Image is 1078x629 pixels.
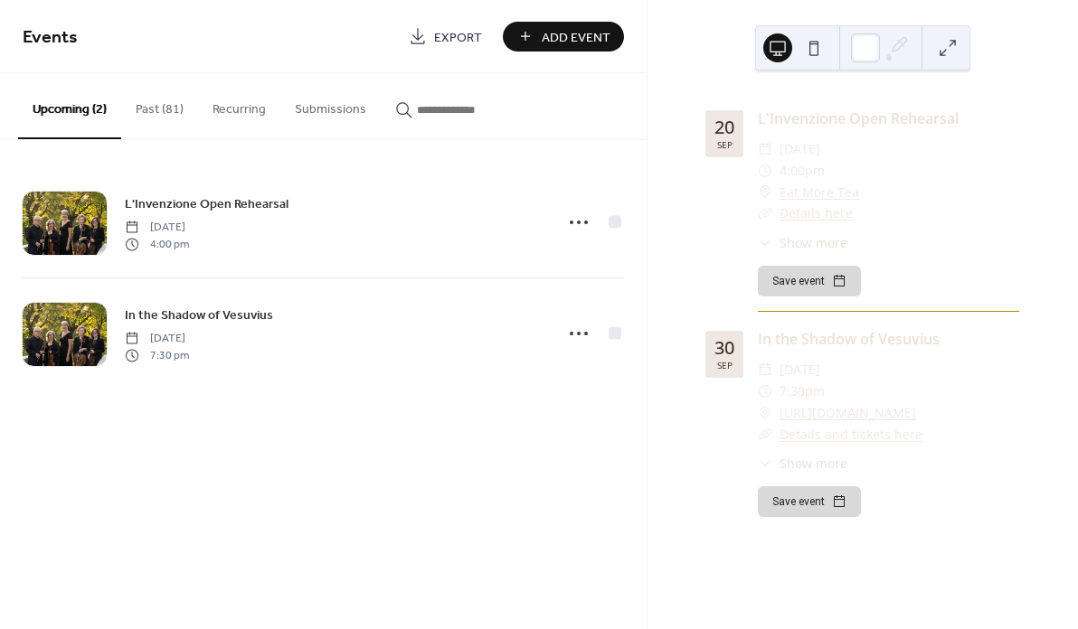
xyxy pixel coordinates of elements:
[395,22,496,52] a: Export
[503,22,624,52] button: Add Event
[758,202,772,224] div: ​
[780,204,853,221] a: Details here
[125,306,273,325] span: In the Shadow of Vesuvius
[714,339,734,357] div: 30
[717,140,733,149] div: Sep
[758,160,772,182] div: ​
[18,73,121,139] button: Upcoming (2)
[758,138,772,160] div: ​
[125,220,189,236] span: [DATE]
[758,454,772,473] div: ​
[758,486,861,517] button: Save event
[780,380,825,402] span: 7:30pm
[780,426,922,443] a: Details and tickets here
[717,361,733,370] div: Sep
[125,193,288,214] a: L'Invenzione Open Rehearsal
[758,402,772,424] div: ​
[758,233,772,252] div: ​
[121,73,198,137] button: Past (81)
[758,380,772,402] div: ​
[780,233,847,252] span: Show more
[280,73,381,137] button: Submissions
[758,182,772,203] div: ​
[780,182,859,203] a: Eat More Tea
[758,108,959,128] a: L'Invenzione Open Rehearsal
[780,138,820,160] span: [DATE]
[125,236,189,252] span: 4:00 pm
[714,118,734,136] div: 20
[542,28,610,47] span: Add Event
[434,28,482,47] span: Export
[780,454,847,473] span: Show more
[198,73,280,137] button: Recurring
[758,359,772,380] div: ​
[780,402,916,424] a: [URL][DOMAIN_NAME]
[125,195,288,214] span: L'Invenzione Open Rehearsal
[780,359,820,380] span: [DATE]
[23,20,78,55] span: Events
[125,347,189,363] span: 7:30 pm
[758,233,847,252] button: ​Show more
[780,160,825,182] span: 4:00pm
[125,331,189,347] span: [DATE]
[758,424,772,446] div: ​
[125,305,273,325] a: In the Shadow of Vesuvius
[758,454,847,473] button: ​Show more
[758,266,861,296] button: Save event
[758,329,940,349] a: In the Shadow of Vesuvius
